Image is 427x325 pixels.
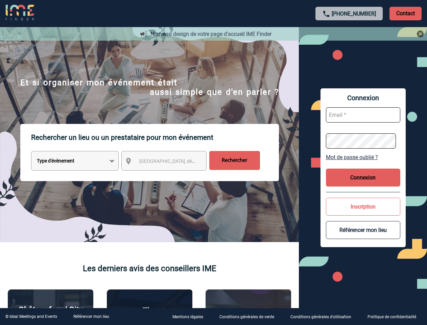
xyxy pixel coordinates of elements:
a: Mentions légales [167,313,214,320]
a: Conditions générales de vente [214,313,285,320]
p: Mentions légales [172,315,203,320]
a: Conditions générales d'utilisation [285,313,362,320]
a: Politique de confidentialité [362,313,427,320]
p: Politique de confidentialité [367,315,416,320]
p: Conditions générales d'utilisation [290,315,351,320]
a: Référencer mon lieu [73,314,109,319]
p: Conditions générales de vente [219,315,274,320]
div: © Ideal Meetings and Events [5,314,57,319]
